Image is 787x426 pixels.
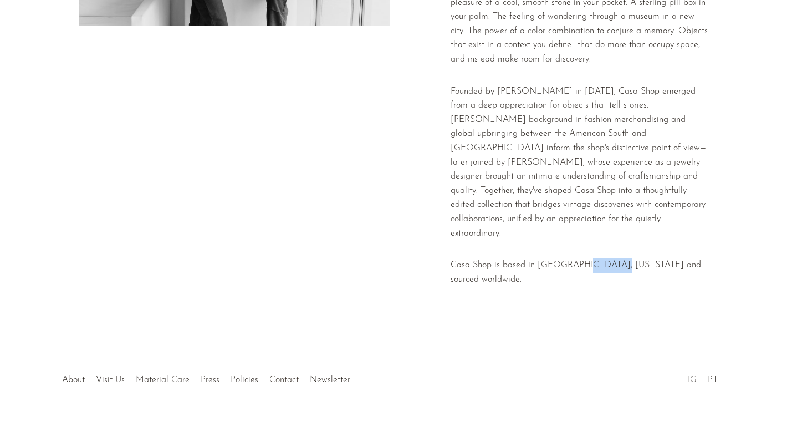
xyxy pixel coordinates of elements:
a: Contact [269,376,299,384]
a: Visit Us [96,376,125,384]
ul: Quick links [57,367,356,388]
ul: Social Medias [682,367,723,388]
a: Policies [231,376,258,384]
a: About [62,376,85,384]
a: PT [708,376,718,384]
p: Casa Shop is based in [GEOGRAPHIC_DATA], [US_STATE] and sourced worldwide. [451,258,708,287]
a: Press [201,376,219,384]
a: Material Care [136,376,190,384]
a: IG [688,376,697,384]
p: Founded by [PERSON_NAME] in [DATE], Casa Shop emerged from a deep appreciation for objects that t... [451,85,708,241]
